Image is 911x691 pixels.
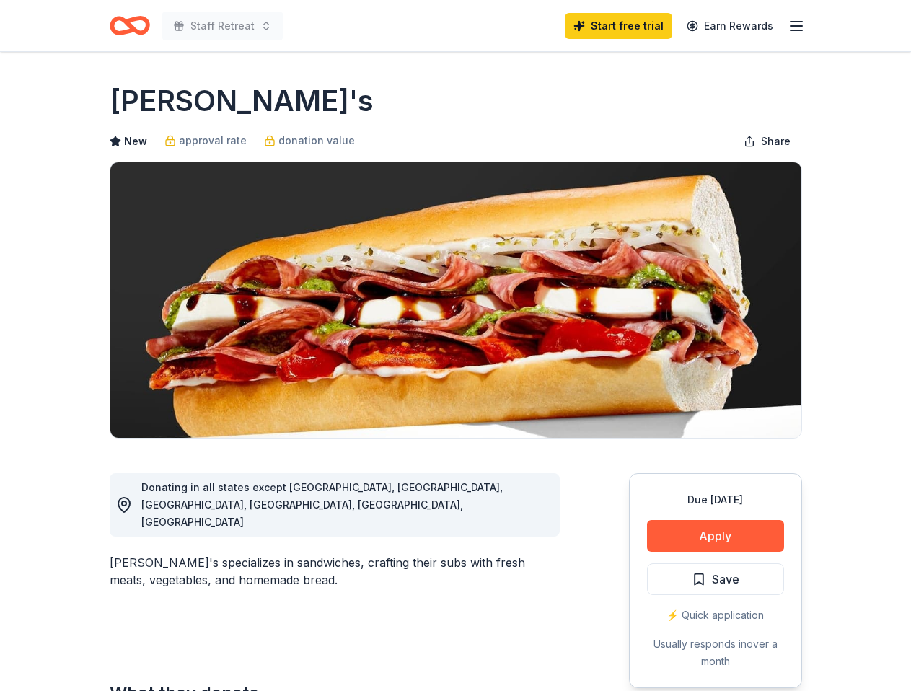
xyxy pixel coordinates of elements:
[647,563,784,595] button: Save
[647,520,784,552] button: Apply
[565,13,672,39] a: Start free trial
[647,491,784,509] div: Due [DATE]
[712,570,739,589] span: Save
[190,17,255,35] span: Staff Retreat
[164,132,247,149] a: approval rate
[678,13,782,39] a: Earn Rewards
[162,12,283,40] button: Staff Retreat
[732,127,802,156] button: Share
[110,554,560,589] div: [PERSON_NAME]'s specializes in sandwiches, crafting their subs with fresh meats, vegetables, and ...
[110,81,374,121] h1: [PERSON_NAME]'s
[264,132,355,149] a: donation value
[761,133,791,150] span: Share
[110,9,150,43] a: Home
[647,635,784,670] div: Usually responds in over a month
[141,481,503,528] span: Donating in all states except [GEOGRAPHIC_DATA], [GEOGRAPHIC_DATA], [GEOGRAPHIC_DATA], [GEOGRAPHI...
[647,607,784,624] div: ⚡️ Quick application
[124,133,147,150] span: New
[110,162,801,438] img: Image for Jimmy John's
[179,132,247,149] span: approval rate
[278,132,355,149] span: donation value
